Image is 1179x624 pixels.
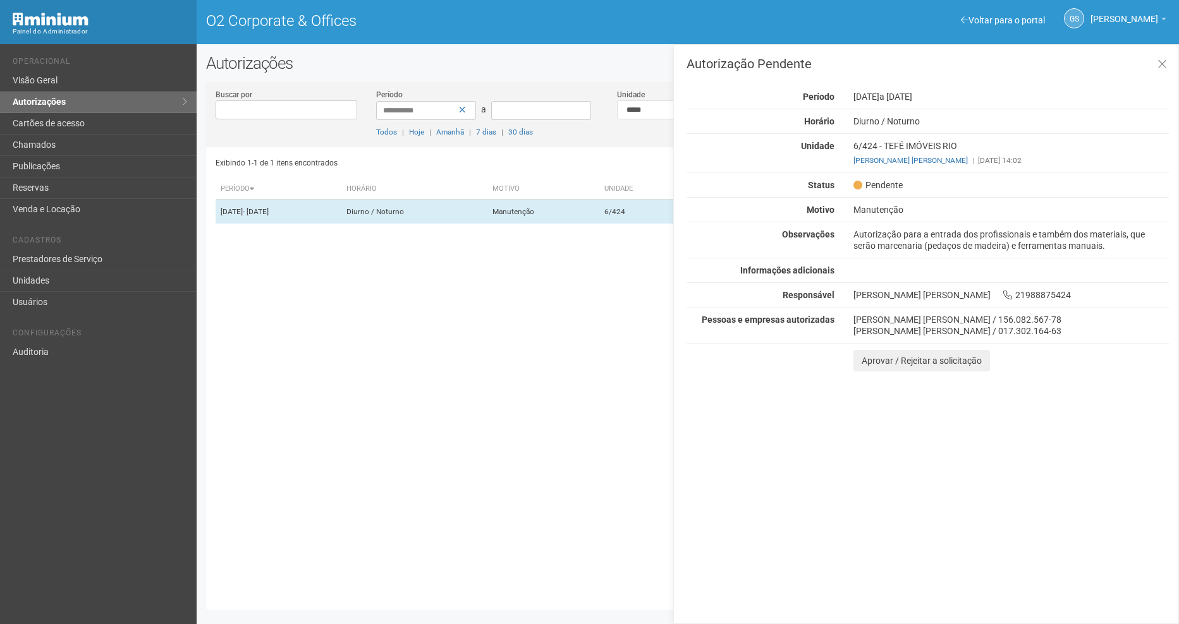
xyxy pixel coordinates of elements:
strong: Status [808,180,834,190]
a: 30 dias [508,128,533,136]
span: a [DATE] [879,92,912,102]
label: Período [376,89,403,100]
strong: Observações [782,229,834,239]
a: GS [1064,8,1084,28]
a: Voltar para o portal [961,15,1045,25]
strong: Motivo [807,205,834,215]
th: Motivo [487,179,599,200]
li: Operacional [13,57,187,70]
strong: Informações adicionais [740,265,834,275]
th: Unidade [599,179,683,200]
div: 6/424 - TEFÉ IMÓVEIS RIO [844,140,1178,166]
span: | [429,128,431,136]
h3: Autorização Pendente [687,57,1169,70]
span: | [402,128,404,136]
span: | [501,128,503,136]
li: Configurações [13,328,187,342]
button: Aprovar / Rejeitar a solicitação [853,350,990,371]
span: - [DATE] [243,207,269,216]
td: Manutenção [487,200,599,224]
span: | [469,128,471,136]
span: Gabriela Souza [1090,2,1158,24]
a: [PERSON_NAME] [PERSON_NAME] [853,156,968,165]
strong: Unidade [801,141,834,151]
div: Diurno / Noturno [844,116,1178,127]
div: [DATE] [844,91,1178,102]
h2: Autorizações [206,54,1170,73]
div: [PERSON_NAME] [PERSON_NAME] / 156.082.567-78 [853,314,1169,325]
div: [DATE] 14:02 [853,155,1169,166]
td: 6/424 [599,200,683,224]
div: Exibindo 1-1 de 1 itens encontrados [216,153,684,172]
label: Buscar por [216,89,252,100]
td: [DATE] [216,200,341,224]
strong: Horário [804,116,834,126]
div: Manutenção [844,204,1178,215]
div: Autorização para a entrada dos profissionais e também dos materiais, que serão marcenaria (pedaço... [844,229,1178,251]
span: | [973,156,975,165]
strong: Responsável [783,290,834,300]
strong: Pessoas e empresas autorizadas [702,315,834,325]
div: [PERSON_NAME] [PERSON_NAME] / 017.302.164-63 [853,325,1169,337]
h1: O2 Corporate & Offices [206,13,678,29]
a: Amanhã [436,128,464,136]
th: Horário [341,179,487,200]
div: [PERSON_NAME] [PERSON_NAME] 21988875424 [844,289,1178,301]
th: Período [216,179,341,200]
span: Pendente [853,179,903,191]
img: Minium [13,13,89,26]
a: [PERSON_NAME] [1090,16,1166,26]
a: Todos [376,128,397,136]
span: a [481,104,486,114]
td: Diurno / Noturno [341,200,487,224]
li: Cadastros [13,236,187,249]
a: 7 dias [476,128,496,136]
a: Hoje [409,128,424,136]
div: Painel do Administrador [13,26,187,37]
strong: Período [803,92,834,102]
label: Unidade [617,89,645,100]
